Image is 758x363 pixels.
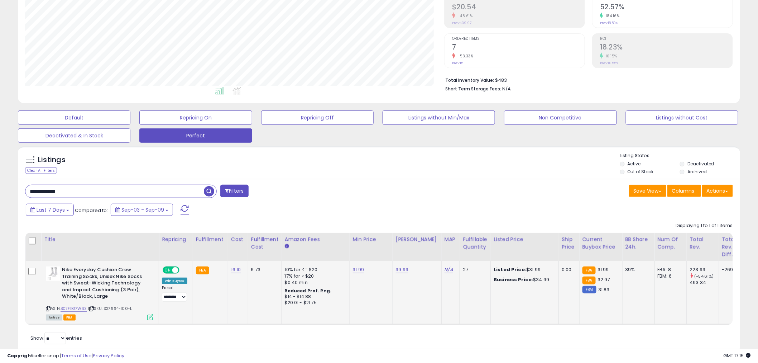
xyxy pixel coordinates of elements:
[658,267,681,273] div: FBA: 8
[46,315,62,321] span: All listings currently available for purchase on Amazon
[690,236,716,251] div: Total Rev.
[445,77,494,83] b: Total Inventory Value:
[63,315,76,321] span: FBA
[672,187,695,194] span: Columns
[231,236,245,243] div: Cost
[353,236,390,243] div: Min Price
[603,13,620,19] small: 184.16%
[285,288,332,294] b: Reduced Prof. Rng.
[702,185,733,197] button: Actions
[452,43,585,53] h2: 7
[494,276,533,283] b: Business Price:
[598,286,610,293] span: 31.83
[562,236,576,251] div: Ship Price
[61,306,87,312] a: B07FKG7W63
[285,300,344,306] div: $20.01 - $21.75
[452,61,463,65] small: Prev: 15
[494,277,553,283] div: $34.99
[620,152,740,159] p: Listing States:
[18,110,130,125] button: Default
[600,3,733,13] h2: 52.57%
[582,277,596,284] small: FBA
[445,266,453,273] a: N/A
[231,266,241,273] a: 16.10
[452,3,585,13] h2: $20.54
[625,236,652,251] div: BB Share 24h.
[494,236,556,243] div: Listed Price
[722,267,739,273] div: -269.41
[695,273,714,279] small: (-54.61%)
[625,267,649,273] div: 39%
[7,353,124,359] div: seller snap | |
[598,276,610,283] span: 32.97
[7,352,33,359] strong: Copyright
[285,273,344,279] div: 17% for > $20
[162,286,187,302] div: Preset:
[383,110,495,125] button: Listings without Min/Max
[46,267,60,281] img: 31tpmg78KqL._SL40_.jpg
[25,167,57,174] div: Clear All Filters
[18,128,130,143] button: Deactivated & In Stock
[261,110,374,125] button: Repricing Off
[463,236,488,251] div: Fulfillable Quantity
[46,267,153,320] div: ASIN:
[162,236,190,243] div: Repricing
[139,128,252,143] button: Perfect
[628,161,641,167] label: Active
[396,266,409,273] a: 39.99
[285,267,344,273] div: 10% for <= $20
[598,266,609,273] span: 31.99
[582,236,619,251] div: Current Buybox Price
[690,279,719,286] div: 493.34
[603,53,617,59] small: 10.15%
[582,286,596,293] small: FBM
[88,306,132,311] span: | SKU: SX7664-100-L
[251,236,279,251] div: Fulfillment Cost
[600,61,618,65] small: Prev: 16.55%
[600,37,733,41] span: ROI
[285,236,347,243] div: Amazon Fees
[75,207,108,214] span: Compared to:
[30,335,82,341] span: Show: entries
[687,169,707,175] label: Archived
[628,169,654,175] label: Out of Stock
[285,279,344,286] div: $0.40 min
[690,267,719,273] div: 223.93
[562,267,574,273] div: 0.00
[502,85,511,92] span: N/A
[93,352,124,359] a: Privacy Policy
[178,267,190,273] span: OFF
[251,267,276,273] div: 6.73
[582,267,596,274] small: FBA
[220,185,248,197] button: Filters
[37,206,65,213] span: Last 7 Days
[600,21,618,25] small: Prev: 18.50%
[626,110,738,125] button: Listings without Cost
[494,266,526,273] b: Listed Price:
[722,236,742,258] div: Total Rev. Diff.
[687,161,714,167] label: Deactivated
[196,267,209,274] small: FBA
[26,204,74,216] button: Last 7 Days
[494,267,553,273] div: $31.99
[163,267,172,273] span: ON
[452,37,585,41] span: Ordered Items
[139,110,252,125] button: Repricing On
[445,86,501,92] b: Short Term Storage Fees:
[658,236,684,251] div: Num of Comp.
[504,110,617,125] button: Non Competitive
[196,236,225,243] div: Fulfillment
[445,236,457,243] div: MAP
[463,267,485,273] div: 27
[62,267,149,302] b: Nike Everyday Cushion Crew Training Socks, Unisex Nike Socks with Sweat-Wicking Technology and Im...
[452,21,471,25] small: Prev: $39.97
[658,273,681,279] div: FBM: 6
[600,43,733,53] h2: 18.23%
[111,204,173,216] button: Sep-03 - Sep-09
[724,352,751,359] span: 2025-09-17 17:15 GMT
[61,352,92,359] a: Terms of Use
[445,75,728,84] li: $483
[162,278,187,284] div: Win BuyBox
[396,236,438,243] div: [PERSON_NAME]
[285,294,344,300] div: $14 - $14.88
